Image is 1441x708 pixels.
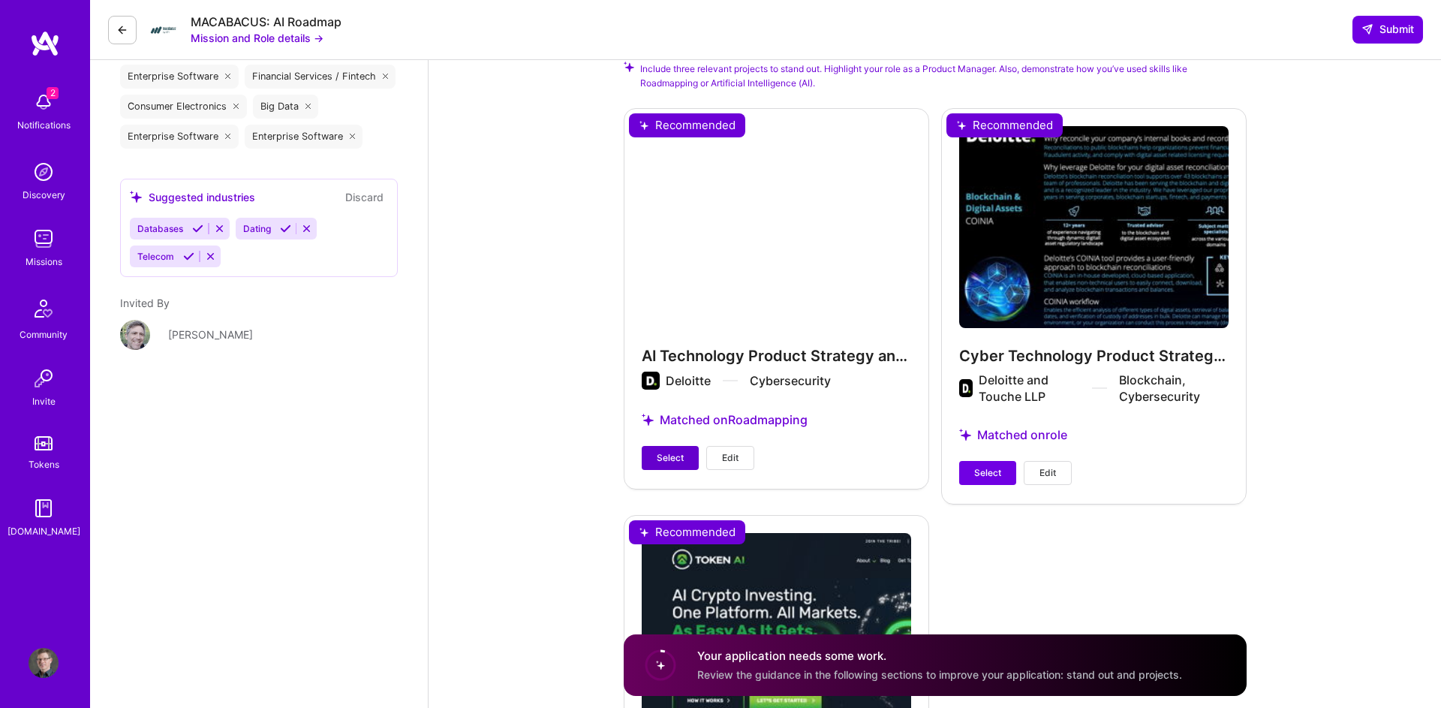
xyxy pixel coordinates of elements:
img: bell [29,87,59,117]
span: Databases [137,223,183,234]
img: User Avatar [120,320,150,350]
i: Check [624,62,634,72]
div: Financial Services / Fintech [245,65,396,89]
i: Reject [205,251,216,262]
div: Enterprise Software [120,125,239,149]
img: logo [30,30,60,57]
i: Reject [301,223,312,234]
span: Include three relevant projects to stand out. Highlight your role as a Product Manager. Also, dem... [640,62,1247,90]
i: icon Close [305,104,311,110]
div: Community [20,327,68,342]
span: Select [657,451,684,465]
img: guide book [29,493,59,523]
i: Reject [214,223,225,234]
img: Invite [29,363,59,393]
div: MACABACUS: AI Roadmap [191,14,341,30]
div: Discovery [23,187,65,203]
i: icon Close [350,134,356,140]
span: Submit [1361,22,1414,37]
div: [DOMAIN_NAME] [8,523,80,539]
i: icon Close [383,74,389,80]
img: User Avatar [29,648,59,678]
i: icon SendLight [1361,23,1373,35]
button: Mission and Role details → [191,30,323,46]
span: Invited By [120,297,170,309]
span: Dating [243,223,271,234]
img: Company Logo [149,15,179,45]
button: Select [959,461,1016,485]
span: Telecom [137,251,174,262]
div: Missions [26,254,62,270]
button: Select [642,446,699,470]
div: Enterprise Software [245,125,363,149]
img: tokens [35,436,53,450]
span: Edit [1039,466,1056,480]
div: Suggested industries [130,189,255,205]
i: Accept [183,251,194,262]
img: teamwork [29,224,59,254]
button: Edit [1024,461,1072,485]
a: User Avatar[PERSON_NAME] [120,320,398,350]
i: icon SuggestedTeams [130,191,143,203]
div: Invite [32,393,56,409]
div: Tokens [29,456,59,472]
div: [PERSON_NAME] [168,327,253,342]
span: 2 [47,87,59,99]
img: Community [26,291,62,327]
i: icon LeftArrowDark [116,24,128,36]
img: discovery [29,157,59,187]
i: icon Close [225,74,231,80]
a: User Avatar [25,648,62,678]
div: Notifications [17,117,71,133]
div: Big Data [253,95,319,119]
div: Consumer Electronics [120,95,247,119]
span: Edit [722,451,739,465]
i: icon Close [225,134,231,140]
button: Submit [1352,16,1423,43]
i: Accept [280,223,291,234]
span: Select [974,466,1001,480]
i: icon Close [233,104,239,110]
h4: Your application needs some work. [697,648,1182,664]
span: Review the guidance in the following sections to improve your application: stand out and projects. [697,668,1182,681]
button: Discard [341,188,388,206]
i: Accept [192,223,203,234]
button: Edit [706,446,754,470]
div: Enterprise Software [120,65,239,89]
